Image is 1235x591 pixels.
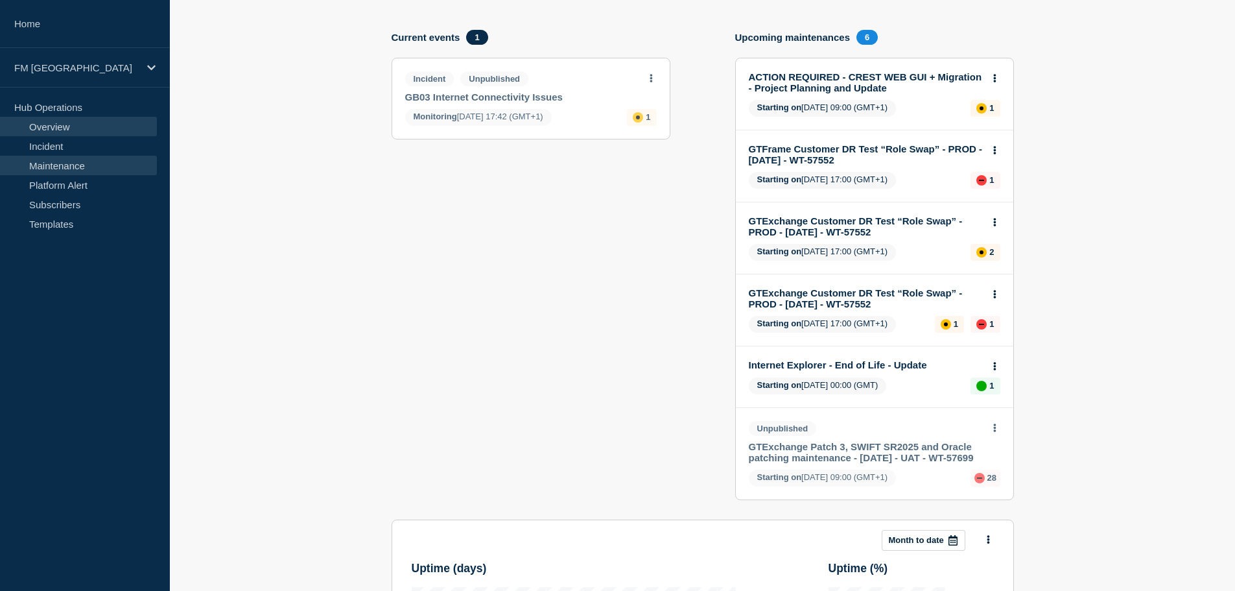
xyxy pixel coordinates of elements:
[941,319,951,330] div: affected
[749,421,817,436] span: Unpublished
[460,71,528,86] span: Unpublished
[735,32,851,43] h4: Upcoming maintenances
[14,62,139,73] p: FM [GEOGRAPHIC_DATA]
[633,112,643,123] div: affected
[466,30,488,45] span: 1
[749,244,897,261] span: [DATE] 17:00 (GMT+1)
[414,112,457,121] span: Monitoring
[749,71,983,93] a: ACTION REQUIRED - CREST WEB GUI + Migration - Project Planning and Update
[749,215,983,237] a: GTExchange Customer DR Test “Role Swap” - PROD - [DATE] - WT-57552
[412,562,736,575] h3: Uptime ( days )
[392,32,460,43] h4: Current events
[989,319,994,329] p: 1
[829,562,994,575] h3: Uptime ( % )
[989,247,994,257] p: 2
[749,143,983,165] a: GTFrame Customer DR Test “Role Swap” - PROD - [DATE] - WT-57552
[405,91,639,103] a: GB03 Internet Connectivity Issues
[989,175,994,185] p: 1
[976,175,987,186] div: down
[976,381,987,391] div: up
[989,381,994,391] p: 1
[757,380,802,390] span: Starting on
[749,316,897,333] span: [DATE] 17:00 (GMT+1)
[856,30,878,45] span: 6
[757,103,802,112] span: Starting on
[976,247,987,258] div: affected
[954,319,958,329] p: 1
[989,103,994,113] p: 1
[405,109,552,126] span: [DATE] 17:42 (GMT+1)
[882,530,965,551] button: Month to date
[646,112,650,122] p: 1
[974,473,985,483] div: down
[757,247,802,256] span: Starting on
[749,172,897,189] span: [DATE] 17:00 (GMT+1)
[749,359,983,370] a: Internet Explorer - End of Life - Update
[976,103,987,114] div: affected
[749,470,897,487] span: [DATE] 09:00 (GMT+1)
[757,472,802,482] span: Starting on
[889,535,944,545] p: Month to date
[976,319,987,330] div: down
[749,100,897,117] span: [DATE] 09:00 (GMT+1)
[749,441,983,463] a: GTExchange Patch 3, SWIFT SR2025 and Oracle patching maintenance - [DATE] - UAT - WT-57699
[757,175,802,184] span: Starting on
[987,473,996,483] p: 28
[749,287,983,309] a: GTExchange Customer DR Test “Role Swap” - PROD - [DATE] - WT-57552
[749,378,887,394] span: [DATE] 00:00 (GMT)
[757,319,802,328] span: Starting on
[405,71,454,86] span: Incident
